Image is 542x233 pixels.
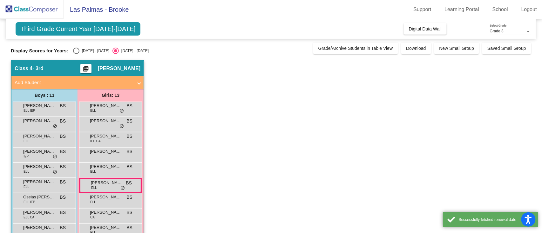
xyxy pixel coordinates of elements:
[90,118,122,124] span: [PERSON_NAME]
[23,194,55,200] span: Oseias [PERSON_NAME]
[23,224,55,231] span: [PERSON_NAME]
[60,209,66,216] span: BS
[313,43,398,54] button: Grade/Archive Students in Table View
[404,23,447,35] button: Digital Data Wall
[80,64,91,73] button: Print Students Details
[23,179,55,185] span: [PERSON_NAME]
[119,109,124,114] span: do_not_disturb_alt
[406,46,426,51] span: Download
[90,139,101,143] span: IEP CA
[91,180,123,186] span: [PERSON_NAME]
[23,163,55,170] span: [PERSON_NAME]
[23,103,55,109] span: [PERSON_NAME]
[24,108,35,113] span: ELL IEP
[440,4,484,15] a: Learning Portal
[90,215,95,220] span: CA
[24,139,29,143] span: ELL
[90,148,122,155] span: [PERSON_NAME]
[24,184,29,189] span: ELL
[79,48,109,54] div: [DATE] - [DATE]
[90,169,96,174] span: ELL
[401,43,431,54] button: Download
[487,4,513,15] a: School
[126,194,132,201] span: BS
[516,4,542,15] a: Logout
[23,148,55,155] span: [PERSON_NAME]
[90,108,96,113] span: ELL
[11,89,78,102] div: Boys : 11
[60,133,66,140] span: BS
[126,180,132,186] span: BS
[32,65,44,72] span: - 3rd
[120,186,125,191] span: do_not_disturb_alt
[23,133,55,139] span: [PERSON_NAME] [PERSON_NAME]
[439,46,474,51] span: New Small Group
[53,124,57,129] span: do_not_disturb_alt
[434,43,479,54] button: New Small Group
[126,163,132,170] span: BS
[119,48,149,54] div: [DATE] - [DATE]
[90,163,122,170] span: [PERSON_NAME] Tut [PERSON_NAME]
[60,148,66,155] span: BS
[90,200,96,204] span: ELL
[119,124,124,129] span: do_not_disturb_alt
[53,170,57,175] span: do_not_disturb_alt
[24,200,35,204] span: ELL IEP
[126,118,132,124] span: BS
[60,194,66,201] span: BS
[490,29,504,33] span: Grade 3
[60,103,66,109] span: BS
[15,65,32,72] span: Class 4
[60,118,66,124] span: BS
[78,89,144,102] div: Girls: 13
[82,66,90,75] mat-icon: picture_as_pdf
[11,48,68,54] span: Display Scores for Years:
[90,209,122,216] span: [PERSON_NAME]
[409,4,437,15] a: Support
[11,76,144,89] mat-expansion-panel-header: Add Student
[23,118,55,124] span: [PERSON_NAME]
[126,224,132,231] span: BS
[60,179,66,185] span: BS
[60,224,66,231] span: BS
[15,79,133,86] mat-panel-title: Add Student
[90,194,122,200] span: [PERSON_NAME]
[318,46,393,51] span: Grade/Archive Students in Table View
[60,163,66,170] span: BS
[16,22,140,36] span: Third Grade Current Year [DATE]-[DATE]
[487,46,526,51] span: Saved Small Group
[24,215,34,220] span: ELL CA
[126,133,132,140] span: BS
[409,26,442,31] span: Digital Data Wall
[126,148,132,155] span: BS
[90,224,122,231] span: [PERSON_NAME] De La [PERSON_NAME]
[126,209,132,216] span: BS
[91,185,97,190] span: ELL
[24,154,29,159] span: IEP
[64,4,129,15] span: Las Palmas - Brooke
[90,133,122,139] span: [PERSON_NAME]
[24,169,29,174] span: ELL
[73,48,149,54] mat-radio-group: Select an option
[98,65,140,72] span: [PERSON_NAME]
[126,103,132,109] span: BS
[482,43,531,54] button: Saved Small Group
[23,209,55,216] span: [PERSON_NAME]
[53,154,57,159] span: do_not_disturb_alt
[90,103,122,109] span: [PERSON_NAME]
